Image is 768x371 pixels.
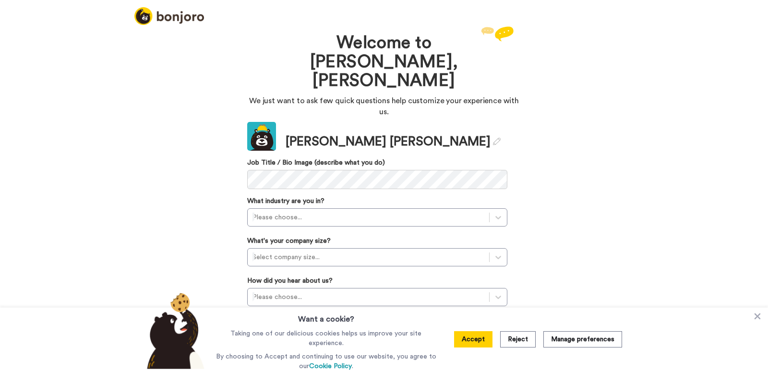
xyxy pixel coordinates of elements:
h1: Welcome to [PERSON_NAME], [PERSON_NAME] [276,34,492,91]
p: Taking one of our delicious cookies helps us improve your site experience. [214,329,439,348]
p: By choosing to Accept and continuing to use our website, you agree to our . [214,352,439,371]
button: Manage preferences [543,331,622,347]
button: Accept [454,331,492,347]
label: What's your company size? [247,236,331,246]
img: logo_full.png [134,7,204,25]
img: bear-with-cookie.png [138,292,209,369]
h3: Want a cookie? [298,308,354,325]
a: Cookie Policy [309,363,352,370]
p: We just want to ask few quick questions help customize your experience with us. [247,96,521,118]
button: Reject [500,331,536,347]
label: What industry are you in? [247,196,324,206]
label: How did you hear about us? [247,276,333,286]
label: Job Title / Bio Image (describe what you do) [247,158,507,168]
div: [PERSON_NAME] [PERSON_NAME] [286,133,501,151]
img: reply.svg [481,26,514,41]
